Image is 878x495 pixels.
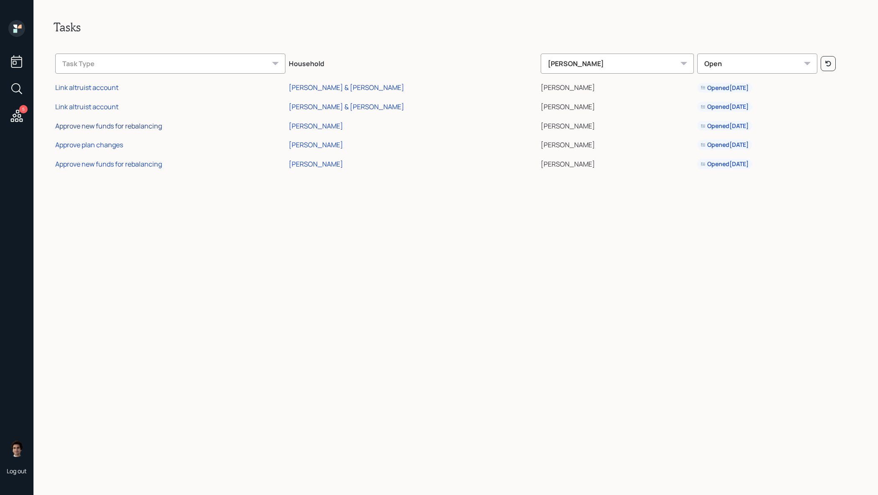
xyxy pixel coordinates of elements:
[19,105,28,113] div: 5
[289,140,343,149] div: [PERSON_NAME]
[289,159,343,169] div: [PERSON_NAME]
[55,83,118,92] div: Link altruist account
[539,134,695,153] td: [PERSON_NAME]
[539,115,695,134] td: [PERSON_NAME]
[539,96,695,115] td: [PERSON_NAME]
[55,159,162,169] div: Approve new funds for rebalancing
[7,467,27,475] div: Log out
[701,84,749,92] div: Opened [DATE]
[701,141,749,149] div: Opened [DATE]
[697,54,817,74] div: Open
[539,77,695,96] td: [PERSON_NAME]
[55,54,285,74] div: Task Type
[289,102,404,111] div: [PERSON_NAME] & [PERSON_NAME]
[701,122,749,130] div: Opened [DATE]
[539,153,695,172] td: [PERSON_NAME]
[289,83,404,92] div: [PERSON_NAME] & [PERSON_NAME]
[55,102,118,111] div: Link altruist account
[55,140,123,149] div: Approve plan changes
[287,48,539,77] th: Household
[289,121,343,131] div: [PERSON_NAME]
[54,20,858,34] h2: Tasks
[701,160,749,168] div: Opened [DATE]
[8,440,25,457] img: harrison-schaefer-headshot-2.png
[55,121,162,131] div: Approve new funds for rebalancing
[541,54,693,74] div: [PERSON_NAME]
[701,103,749,111] div: Opened [DATE]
